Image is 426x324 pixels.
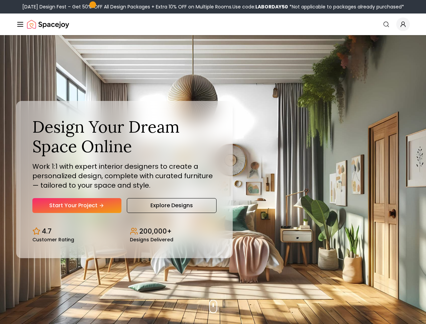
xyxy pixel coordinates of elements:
small: Customer Rating [32,237,74,242]
a: Spacejoy [27,18,69,31]
b: LABORDAY50 [255,3,288,10]
p: 4.7 [42,226,52,236]
p: Work 1:1 with expert interior designers to create a personalized design, complete with curated fu... [32,162,217,190]
a: Explore Designs [127,198,217,213]
p: 200,000+ [139,226,172,236]
a: Start Your Project [32,198,121,213]
div: Design stats [32,221,217,242]
nav: Global [16,13,410,35]
h1: Design Your Dream Space Online [32,117,217,156]
small: Designs Delivered [130,237,173,242]
span: *Not applicable to packages already purchased* [288,3,404,10]
div: [DATE] Design Fest – Get 50% OFF All Design Packages + Extra 10% OFF on Multiple Rooms. [22,3,404,10]
img: Spacejoy Logo [27,18,69,31]
span: Use code: [232,3,288,10]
